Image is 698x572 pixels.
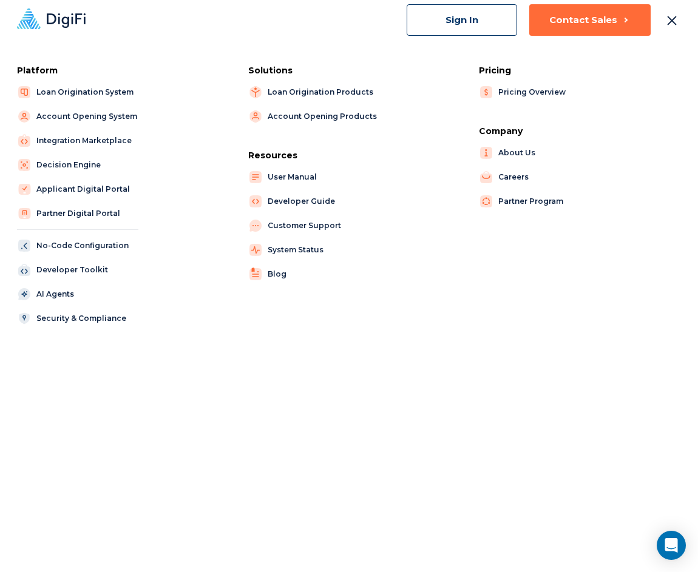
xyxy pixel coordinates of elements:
a: Loan Origination System [17,84,134,101]
a: Pricing Overview [479,84,591,101]
a: Careers [479,169,591,186]
a: Developer Toolkit [17,261,129,278]
div: Company [479,125,681,137]
a: System Status [248,241,360,258]
a: AI Agents [17,286,129,303]
a: Blog [248,266,360,283]
a: Partner Digital Portal [17,205,129,222]
a: Customer Support [248,217,360,234]
a: Integration Marketplace [17,132,132,149]
div: Solutions [248,64,450,76]
a: Sign In [407,4,517,36]
a: Applicant Digital Portal [17,181,130,198]
div: Pricing [479,64,681,76]
a: Decision Engine [17,156,129,173]
div: Contact Sales [549,14,617,26]
a: Account Opening System [17,108,137,125]
a: Security & Compliance [17,310,129,327]
div: Resources [248,149,450,161]
a: User Manual [248,169,360,186]
a: About Us [479,144,591,161]
a: Developer Guide [248,193,360,210]
button: Contact Sales [529,4,651,36]
a: Loan Origination Products [248,84,373,101]
a: Partner Program [479,193,591,210]
a: Account Opening Products [248,108,377,125]
a: No-Code Configuration [17,237,129,254]
div: Platform [17,64,219,76]
div: Open Intercom Messenger [657,531,686,560]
